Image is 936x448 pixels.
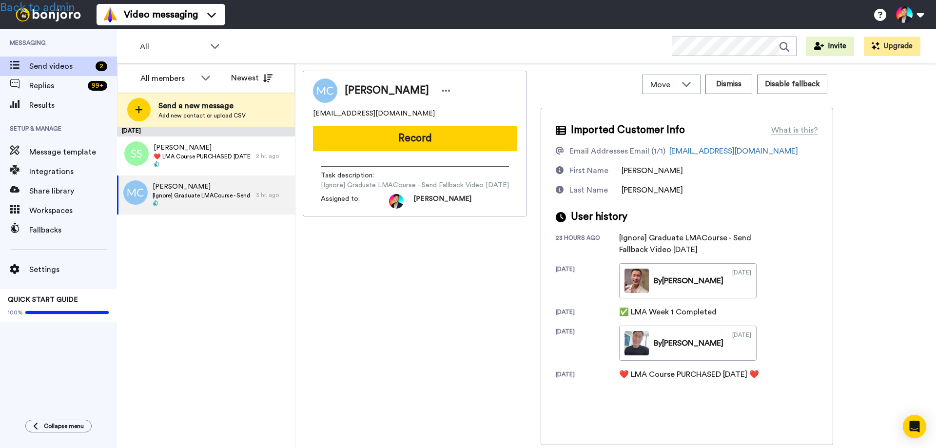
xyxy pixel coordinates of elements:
span: [PERSON_NAME] [622,186,683,194]
img: mc.png [123,180,148,205]
button: Upgrade [864,37,920,56]
span: Imported Customer Info [571,123,685,137]
span: Collapse menu [44,422,84,430]
div: [DATE] [556,265,619,298]
div: 2 [96,61,107,71]
div: 2 hr. ago [256,152,290,160]
button: Invite [806,37,854,56]
div: What is this? [771,124,818,136]
div: By [PERSON_NAME] [654,275,723,287]
span: Fallbacks [29,224,117,236]
div: [DATE] [117,127,295,136]
span: [PERSON_NAME] [622,167,683,175]
span: Share library [29,185,117,197]
div: Open Intercom Messenger [903,415,926,438]
div: [DATE] [732,269,751,293]
div: Email Addresses Email (1/1) [569,145,665,157]
div: 99 + [88,81,107,91]
span: Add new contact or upload CSV [158,112,246,119]
button: Collapse menu [25,420,92,432]
button: Dismiss [705,75,752,94]
img: ss.png [124,141,149,166]
span: User history [571,210,627,224]
div: All members [140,73,196,84]
img: Image of Mark Continelli Continelli [313,78,337,103]
span: Assigned to: [321,194,389,209]
div: [DATE] [556,308,619,318]
span: [EMAIL_ADDRESS][DOMAIN_NAME] [313,109,435,118]
div: ✅ LMA Week 1 Completed [619,306,717,318]
span: Video messaging [124,8,198,21]
span: Task description : [321,171,389,180]
img: vm-color.svg [102,7,118,22]
span: All [140,41,205,53]
img: 82544c3d-f8c3-460b-8f32-0d6430d1353d-thumb.jpg [624,331,649,355]
img: ffa09536-0372-4512-8edd-a2a4b548861d-1722518563.jpg [389,194,404,209]
a: [EMAIL_ADDRESS][DOMAIN_NAME] [669,147,798,155]
span: [Ignore] Graduate LMACourse - Send Fallback Video [DATE] [321,180,509,190]
button: Record [313,126,517,151]
span: Message template [29,146,117,158]
div: Last Name [569,184,608,196]
a: By[PERSON_NAME][DATE] [619,263,757,298]
div: [Ignore] Graduate LMACourse - Send Fallback Video [DATE] [619,232,775,255]
span: [PERSON_NAME] [345,83,429,98]
span: Integrations [29,166,117,177]
a: By[PERSON_NAME][DATE] [619,326,757,361]
div: First Name [569,165,608,176]
span: Move [650,79,677,91]
div: [DATE] [556,328,619,361]
div: By [PERSON_NAME] [654,337,723,349]
span: QUICK START GUIDE [8,296,78,303]
img: f0042e68-f7ee-4834-bc13-41c97565e0da-thumb.jpg [624,269,649,293]
span: Send a new message [158,100,246,112]
span: ❤️️ LMA Course PURCHASED [DATE] ❤️️ [154,153,251,160]
span: [PERSON_NAME] [413,194,471,209]
span: Results [29,99,117,111]
span: Settings [29,264,117,275]
span: [Ignore] Graduate LMACourse - Send Fallback Video [DATE] [153,192,251,199]
div: ❤️️ LMA Course PURCHASED [DATE] ❤️️ [619,369,759,380]
div: 23 hours ago [556,234,619,255]
span: Send videos [29,60,92,72]
span: [PERSON_NAME] [153,182,251,192]
span: Replies [29,80,84,92]
span: 100% [8,309,23,316]
span: Workspaces [29,205,117,216]
div: [DATE] [556,370,619,380]
div: [DATE] [732,331,751,355]
button: Newest [224,68,280,88]
button: Disable fallback [757,75,827,94]
span: [PERSON_NAME] [154,143,251,153]
div: 3 hr. ago [256,191,290,199]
